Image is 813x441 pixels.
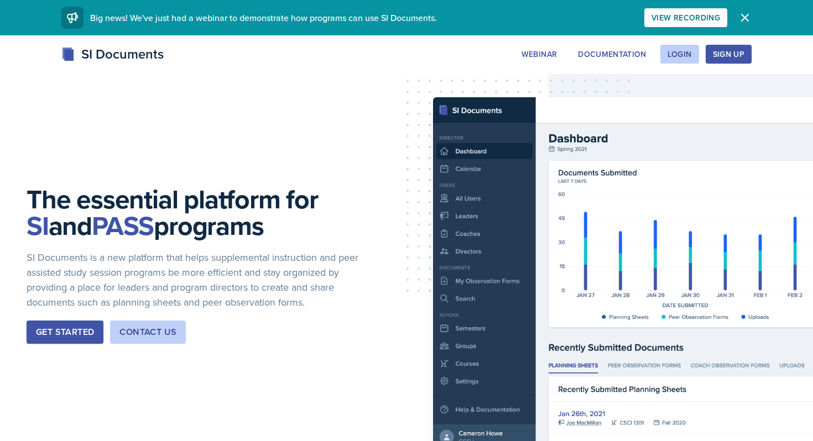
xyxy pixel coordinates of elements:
[119,326,176,339] div: Contact Us
[571,45,654,64] button: Documentation
[90,12,437,24] span: Big news! We've just had a webinar to demonstrate how programs can use SI Documents.
[514,45,564,64] button: Webinar
[36,326,94,339] div: Get Started
[110,321,186,344] button: Contact Us
[660,45,699,64] button: Login
[652,13,720,22] div: View Recording
[713,50,744,59] div: Sign Up
[61,44,164,64] div: SI Documents
[578,50,647,59] div: Documentation
[27,321,103,344] button: Get Started
[644,8,727,27] button: View Recording
[668,50,692,59] div: Login
[706,45,752,64] button: Sign Up
[522,50,557,59] div: Webinar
